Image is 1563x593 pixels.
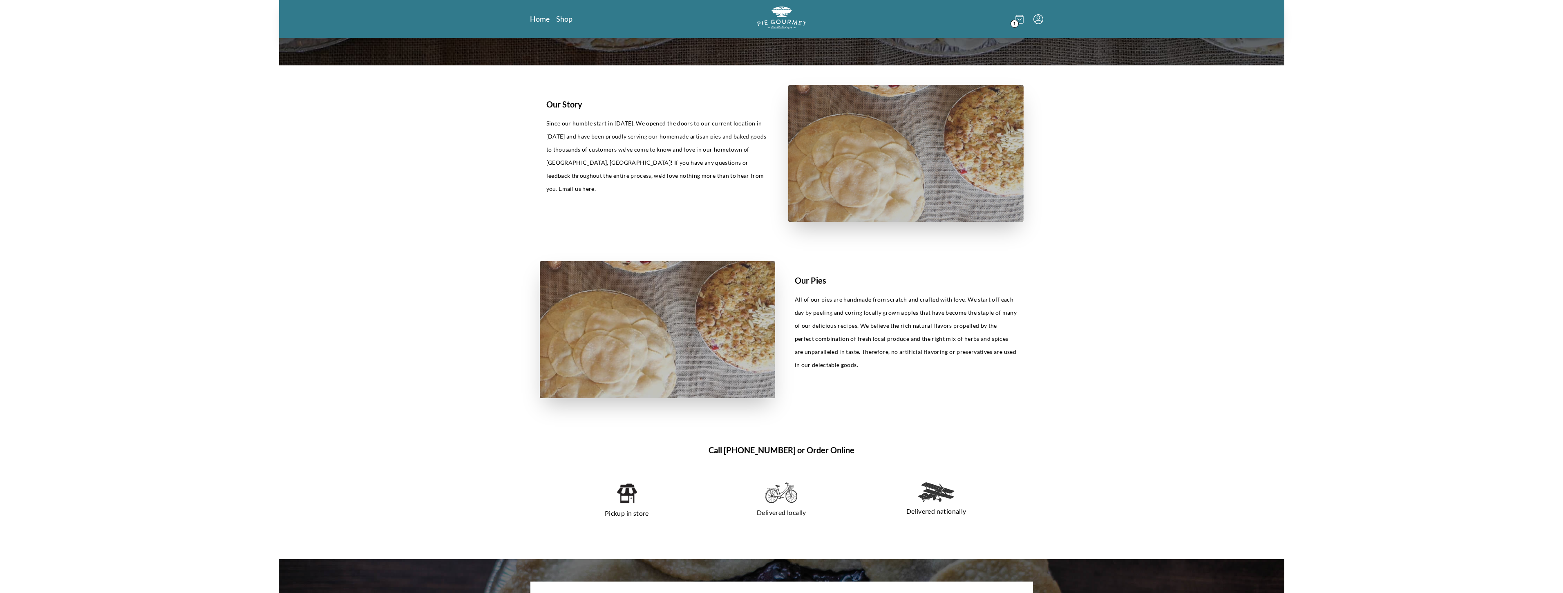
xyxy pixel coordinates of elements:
[540,444,1024,456] h1: Call [PHONE_NUMBER] or Order Online
[765,482,797,503] img: delivered locally
[540,261,775,398] img: pies
[918,482,955,502] img: delivered nationally
[1033,14,1043,24] button: Menu
[757,7,806,29] img: logo
[530,14,550,24] a: Home
[869,505,1004,518] p: Delivered nationally
[714,506,849,519] p: Delivered locally
[546,117,769,195] p: Since our humble start in [DATE]. We opened the doors to our current location in [DATE] and have ...
[795,274,1017,286] h1: Our Pies
[1011,20,1019,28] span: 1
[757,7,806,31] a: Logo
[788,85,1024,222] img: story
[546,98,769,110] h1: Our Story
[795,293,1017,371] p: All of our pies are handmade from scratch and crafted with love. We start off each day by peeling...
[616,482,637,504] img: pickup in store
[556,14,572,24] a: Shop
[559,507,695,520] p: Pickup in store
